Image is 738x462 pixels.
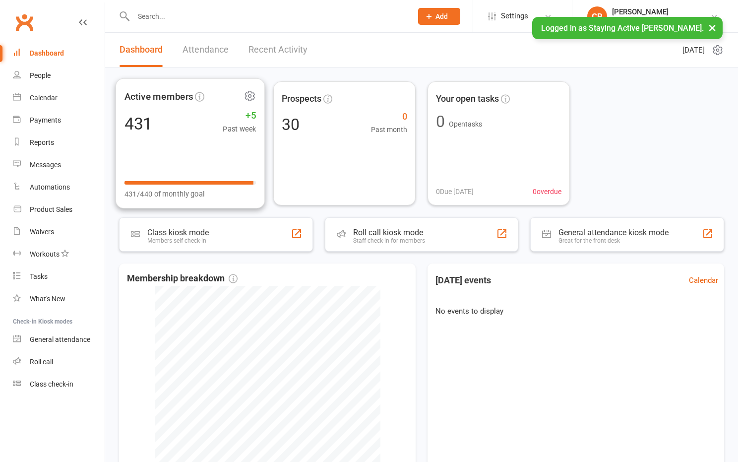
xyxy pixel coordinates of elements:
[13,176,105,198] a: Automations
[30,228,54,236] div: Waivers
[30,205,72,213] div: Product Sales
[436,186,474,197] span: 0 Due [DATE]
[13,154,105,176] a: Messages
[371,124,407,135] span: Past month
[13,373,105,396] a: Class kiosk mode
[13,329,105,351] a: General attendance kiosk mode
[353,228,425,237] div: Roll call kiosk mode
[501,5,528,27] span: Settings
[435,12,448,20] span: Add
[282,117,300,132] div: 30
[13,221,105,243] a: Waivers
[12,10,37,35] a: Clubworx
[449,120,482,128] span: Open tasks
[587,6,607,26] div: CR
[147,228,209,237] div: Class kiosk mode
[558,228,669,237] div: General attendance kiosk mode
[30,161,61,169] div: Messages
[124,115,153,132] div: 431
[30,250,60,258] div: Workouts
[30,272,48,280] div: Tasks
[428,271,499,289] h3: [DATE] events
[30,94,58,102] div: Calendar
[353,237,425,244] div: Staff check-in for members
[223,108,256,123] span: +5
[30,335,90,343] div: General attendance
[682,44,705,56] span: [DATE]
[30,295,65,303] div: What's New
[13,42,105,65] a: Dashboard
[30,116,61,124] div: Payments
[13,243,105,265] a: Workouts
[124,89,193,104] span: Active members
[418,8,460,25] button: Add
[13,265,105,288] a: Tasks
[124,188,205,200] span: 431/440 of monthly goal
[13,132,105,154] a: Reports
[120,33,163,67] a: Dashboard
[13,351,105,373] a: Roll call
[424,297,728,325] div: No events to display
[13,198,105,221] a: Product Sales
[30,183,70,191] div: Automations
[30,380,73,388] div: Class check-in
[533,186,561,197] span: 0 overdue
[612,16,710,25] div: Staying Active [PERSON_NAME]
[248,33,307,67] a: Recent Activity
[30,358,53,366] div: Roll call
[371,110,407,124] span: 0
[436,92,499,106] span: Your open tasks
[127,271,238,286] span: Membership breakdown
[130,9,405,23] input: Search...
[282,92,321,106] span: Prospects
[436,114,445,130] div: 0
[13,288,105,310] a: What's New
[13,109,105,132] a: Payments
[558,237,669,244] div: Great for the front desk
[147,237,209,244] div: Members self check-in
[689,274,718,286] a: Calendar
[13,87,105,109] a: Calendar
[30,138,54,146] div: Reports
[30,49,64,57] div: Dashboard
[223,123,256,135] span: Past week
[703,17,721,38] button: ×
[30,71,51,79] div: People
[612,7,710,16] div: [PERSON_NAME]
[541,23,704,33] span: Logged in as Staying Active [PERSON_NAME].
[183,33,229,67] a: Attendance
[13,65,105,87] a: People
